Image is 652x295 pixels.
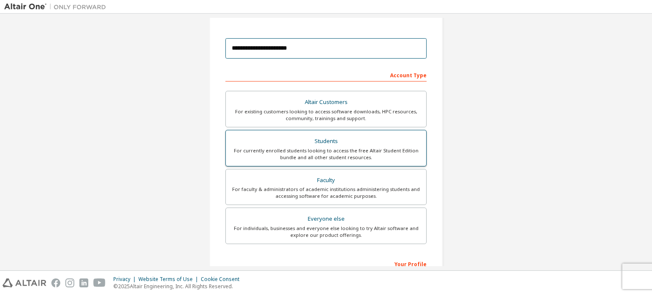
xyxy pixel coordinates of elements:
img: Altair One [4,3,110,11]
div: Privacy [113,276,138,283]
img: facebook.svg [51,278,60,287]
div: Altair Customers [231,96,421,108]
img: linkedin.svg [79,278,88,287]
div: Website Terms of Use [138,276,201,283]
p: © 2025 Altair Engineering, Inc. All Rights Reserved. [113,283,244,290]
div: Account Type [225,68,427,81]
div: Everyone else [231,213,421,225]
img: instagram.svg [65,278,74,287]
div: Cookie Consent [201,276,244,283]
img: youtube.svg [93,278,106,287]
div: For currently enrolled students looking to access the free Altair Student Edition bundle and all ... [231,147,421,161]
div: Your Profile [225,257,427,270]
div: For existing customers looking to access software downloads, HPC resources, community, trainings ... [231,108,421,122]
div: Students [231,135,421,147]
div: For individuals, businesses and everyone else looking to try Altair software and explore our prod... [231,225,421,239]
div: For faculty & administrators of academic institutions administering students and accessing softwa... [231,186,421,199]
img: altair_logo.svg [3,278,46,287]
div: Faculty [231,174,421,186]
